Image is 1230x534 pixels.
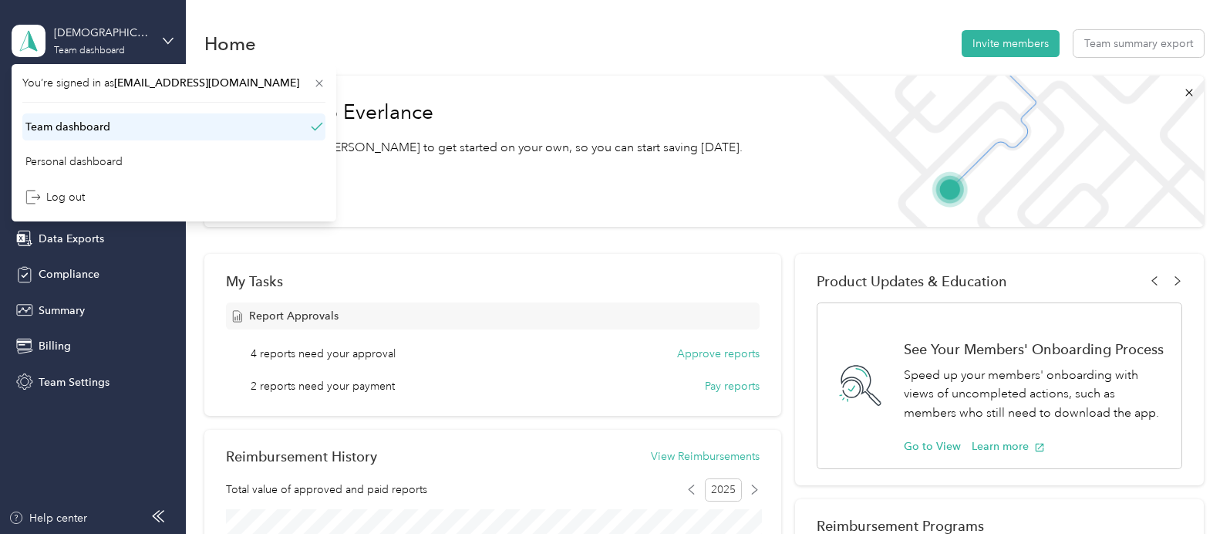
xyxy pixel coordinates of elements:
div: My Tasks [226,273,760,289]
span: Product Updates & Education [817,273,1007,289]
button: Invite members [962,30,1060,57]
button: Go to View [904,438,961,455]
h2: Reimbursement Programs [817,518,1182,534]
span: Compliance [39,266,99,282]
span: 2025 [705,478,742,502]
span: 2 reports need your payment [251,378,395,394]
span: Team Settings [39,374,110,390]
p: Speed up your members' onboarding with views of uncompleted actions, such as members who still ne... [904,366,1165,423]
button: Team summary export [1073,30,1204,57]
button: Approve reports [677,346,760,362]
button: Pay reports [705,378,760,394]
div: Personal dashboard [25,154,123,170]
span: Summary [39,302,85,319]
span: [EMAIL_ADDRESS][DOMAIN_NAME] [114,76,299,90]
div: Team dashboard [25,119,110,135]
div: Log out [25,189,85,205]
iframe: Everlance-gr Chat Button Frame [1144,448,1230,534]
span: Data Exports [39,231,104,247]
h1: Welcome to Everlance [226,100,743,125]
h1: Home [204,35,256,52]
div: [DEMOGRAPHIC_DATA] [54,25,150,41]
p: Read our step-by-[PERSON_NAME] to get started on your own, so you can start saving [DATE]. [226,138,743,157]
button: View Reimbursements [651,448,760,465]
img: Welcome to everlance [807,76,1203,227]
span: Billing [39,338,71,354]
span: 4 reports need your approval [251,346,396,362]
button: Learn more [972,438,1045,455]
button: Help center [8,510,87,526]
h1: See Your Members' Onboarding Process [904,341,1165,357]
span: You’re signed in as [22,75,325,91]
div: Team dashboard [54,46,125,56]
span: Total value of approved and paid reports [226,482,427,498]
span: Report Approvals [249,308,339,324]
h2: Reimbursement History [226,448,377,465]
